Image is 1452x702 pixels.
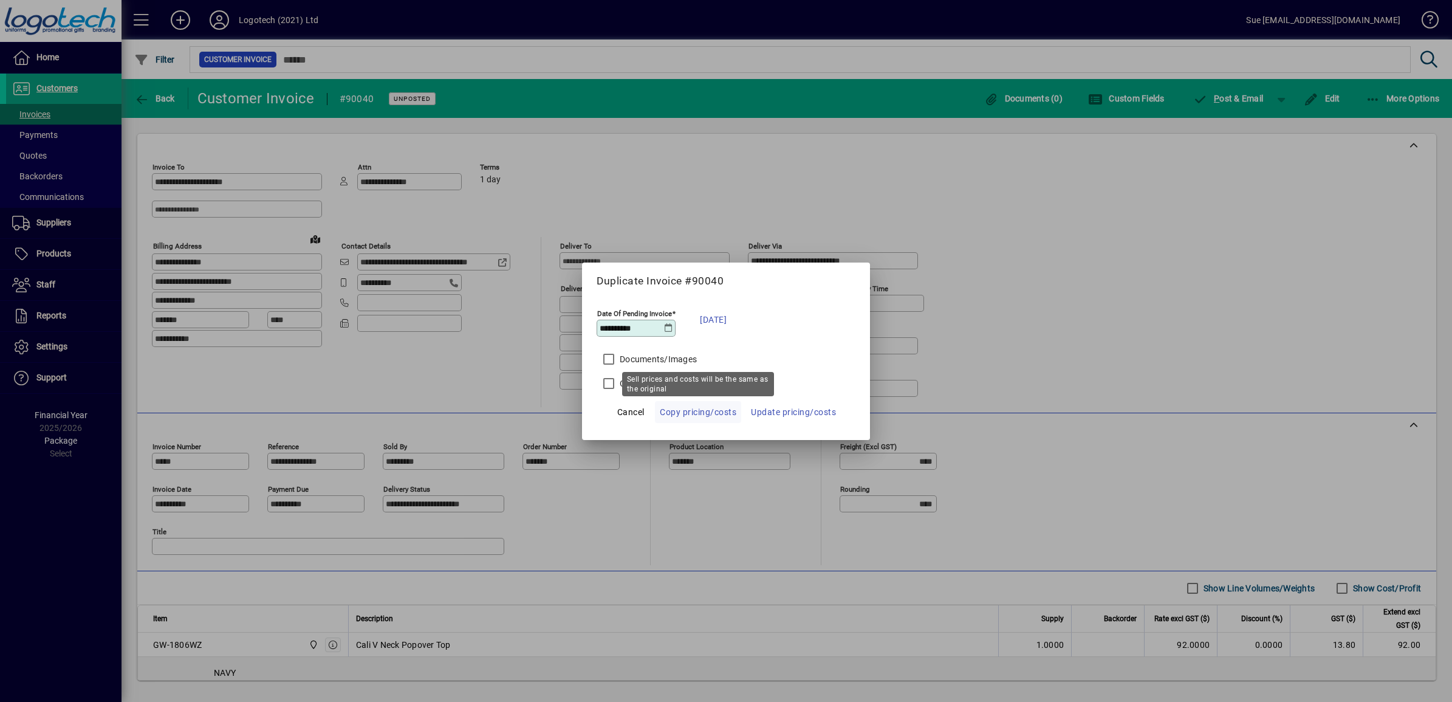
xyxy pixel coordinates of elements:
label: Documents/Images [617,353,697,365]
h5: Duplicate Invoice #90040 [597,275,855,287]
button: [DATE] [694,305,733,335]
span: Copy pricing/costs [660,405,736,419]
span: [DATE] [700,312,727,327]
mat-label: Date Of Pending Invoice [597,309,672,317]
button: Copy pricing/costs [655,401,741,423]
div: Sell prices and costs will be the same as the original [622,372,774,396]
span: Update pricing/costs [751,405,836,419]
button: Update pricing/costs [746,401,841,423]
span: Cancel [617,405,645,419]
button: Cancel [611,401,650,423]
